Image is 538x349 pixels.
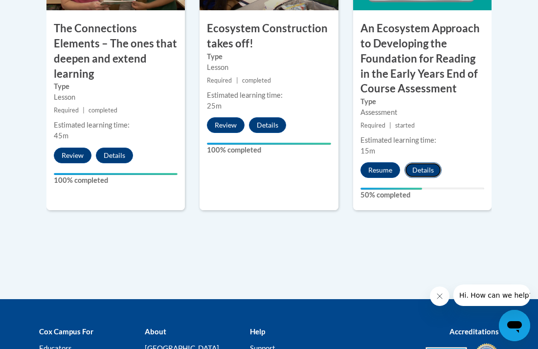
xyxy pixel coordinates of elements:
label: Type [207,51,331,62]
span: | [83,107,85,114]
h3: The Connections Elements – The ones that deepen and extend learning [46,21,185,81]
button: Details [249,117,286,133]
b: Help [250,327,265,336]
span: Hi. How can we help? [6,7,79,15]
button: Resume [360,162,400,178]
span: | [389,122,391,129]
div: Lesson [54,92,178,103]
div: Lesson [207,62,331,73]
span: 25m [207,102,222,110]
span: completed [89,107,117,114]
button: Details [96,148,133,163]
b: Accreditations [449,327,499,336]
label: Type [360,96,484,107]
button: Review [207,117,245,133]
button: Details [404,162,442,178]
b: Cox Campus For [39,327,93,336]
iframe: Button to launch messaging window [499,310,530,341]
label: 50% completed [360,190,484,200]
span: Required [360,122,385,129]
span: Required [54,107,79,114]
span: | [236,77,238,84]
h3: An Ecosystem Approach to Developing the Foundation for Reading in the Early Years End of Course A... [353,21,492,96]
b: About [145,327,166,336]
div: Your progress [360,188,423,190]
iframe: Close message [430,286,449,306]
div: Assessment [360,107,484,118]
div: Your progress [54,173,178,175]
label: 100% completed [54,175,178,186]
button: Review [54,148,91,163]
span: 45m [54,131,68,140]
div: Estimated learning time: [54,120,178,131]
span: Required [207,77,232,84]
span: completed [242,77,271,84]
div: Estimated learning time: [360,135,484,146]
label: Type [54,81,178,92]
span: started [395,122,415,129]
div: Your progress [207,143,331,145]
h3: Ecosystem Construction takes off! [200,21,338,51]
span: 15m [360,147,375,155]
iframe: Message from company [453,284,530,306]
label: 100% completed [207,145,331,155]
div: Estimated learning time: [207,90,331,101]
